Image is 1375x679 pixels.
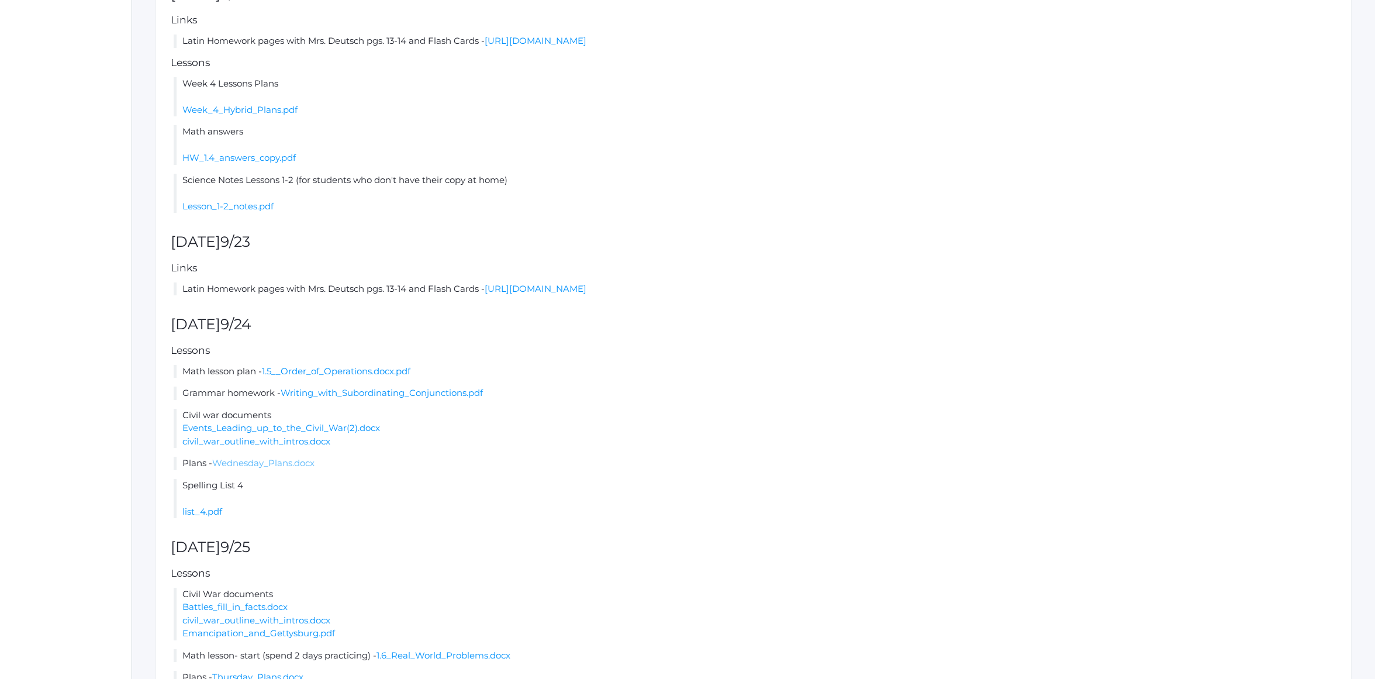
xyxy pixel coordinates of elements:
h5: Links [171,15,1336,26]
a: Wednesday_Plans.docx [212,457,315,468]
li: Latin Homework pages with Mrs. Deutsch pgs. 13-14 and Flash Cards - [174,35,1336,48]
h5: Links [171,263,1336,274]
li: Week 4 Lessons Plans [174,77,1336,117]
h2: [DATE] [171,316,1336,333]
li: Civil War documents [174,588,1336,640]
a: Lesson_1-2_notes.pdf [182,201,274,212]
a: [URL][DOMAIN_NAME] [485,35,586,46]
h5: Lessons [171,568,1336,579]
li: Plans - [174,457,1336,470]
a: civil_war_outline_with_intros.docx [182,615,330,626]
a: list_4.pdf [182,506,222,517]
a: [URL][DOMAIN_NAME] [485,283,586,294]
a: Week_4_Hybrid_Plans.pdf [182,104,298,115]
h2: [DATE] [171,539,1336,556]
a: Events_Leading_up_to_the_Civil_War(2).docx [182,422,380,433]
li: Civil war documents [174,409,1336,449]
span: 9/25 [220,538,250,556]
a: 1.6_Real_World_Problems.docx [376,650,510,661]
li: Spelling List 4 [174,479,1336,519]
a: Battles_fill_in_facts.docx [182,601,288,612]
a: 1.5__Order_of_Operations.docx.pdf [262,366,410,377]
h2: [DATE] [171,234,1336,250]
li: Grammar homework - [174,387,1336,400]
span: 9/23 [220,233,250,250]
li: Math lesson plan - [174,365,1336,378]
a: Writing_with_Subordinating_Conjunctions.pdf [281,387,483,398]
li: Math lesson- start (spend 2 days practicing) - [174,649,1336,663]
li: Math answers [174,125,1336,165]
li: Latin Homework pages with Mrs. Deutsch pgs. 13-14 and Flash Cards - [174,282,1336,296]
span: 9/24 [220,315,251,333]
h5: Lessons [171,57,1336,68]
h5: Lessons [171,345,1336,356]
li: Science Notes Lessons 1-2 (for students who don't have their copy at home) [174,174,1336,213]
a: Emancipation_and_Gettysburg.pdf [182,628,335,639]
a: civil_war_outline_with_intros.docx [182,436,330,447]
a: HW_1.4_answers_copy.pdf [182,152,296,163]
